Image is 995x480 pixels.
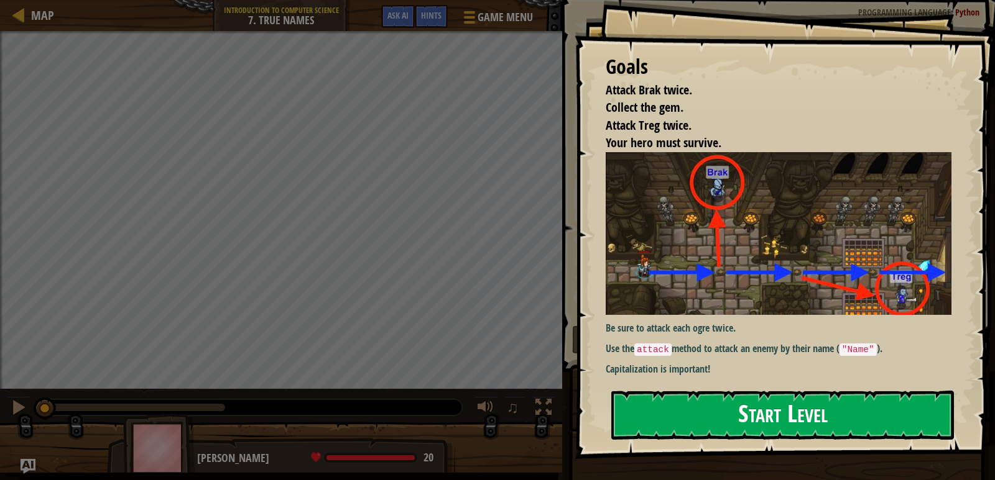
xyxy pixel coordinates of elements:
[31,7,54,24] span: Map
[606,53,951,81] div: Goals
[421,9,442,21] span: Hints
[381,5,415,28] button: Ask AI
[21,459,35,474] button: Ask AI
[387,9,409,21] span: Ask AI
[606,134,721,151] span: Your hero must survive.
[197,450,443,466] div: [PERSON_NAME]
[590,81,948,99] li: Attack Brak twice.
[590,99,948,117] li: Collect the gem.
[531,396,556,422] button: Toggle fullscreen
[606,321,961,335] p: Be sure to attack each ogre twice.
[423,450,433,465] span: 20
[572,325,978,354] button: Run
[611,391,954,440] button: Start Level
[473,396,498,422] button: Adjust volume
[606,342,961,356] p: Use the method to attack an enemy by their name ( ).
[606,81,692,98] span: Attack Brak twice.
[454,5,540,34] button: Game Menu
[634,343,672,356] code: attack
[478,9,533,25] span: Game Menu
[6,396,31,422] button: Ctrl + P: Pause
[25,7,54,24] a: Map
[606,117,692,134] span: Attack Treg twice.
[606,152,961,315] img: True names
[311,452,433,463] div: health: 20 / 20
[606,362,961,376] p: Capitalization is important!
[606,99,683,115] span: Collect the gem.
[504,396,525,422] button: ♫
[507,398,519,417] span: ♫
[840,343,877,356] code: "Name"
[590,117,948,135] li: Attack Treg twice.
[590,134,948,152] li: Your hero must survive.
